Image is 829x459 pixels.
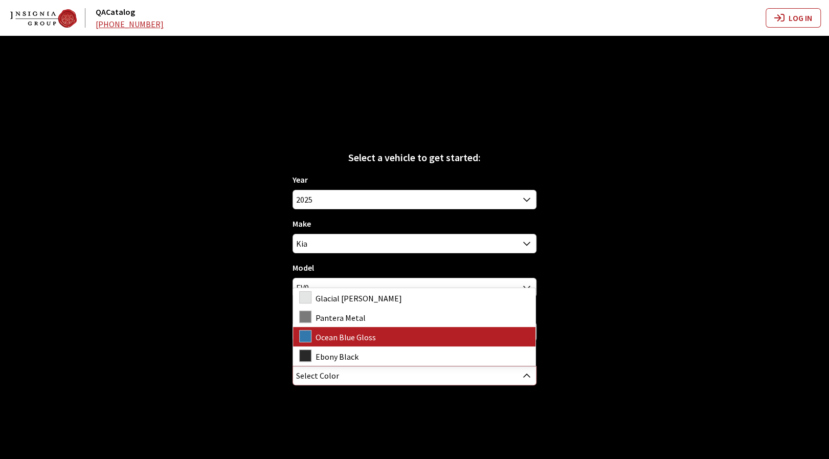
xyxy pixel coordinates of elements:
[293,366,535,385] span: Select Color
[296,366,339,385] span: Select Color
[293,217,311,230] label: Make
[293,278,535,297] span: EV9
[316,313,366,323] span: Pantera Metal
[766,8,821,28] button: Log In
[293,190,536,209] span: 2025
[293,173,308,186] label: Year
[96,7,135,17] a: QACatalog
[10,9,77,28] img: Dashboard
[293,366,536,385] span: Select Color
[293,190,535,209] span: 2025
[10,8,94,28] a: QACatalog logo
[293,234,536,253] span: Kia
[293,150,536,165] div: Select a vehicle to get started:
[293,261,314,274] label: Model
[316,332,376,342] span: Ocean Blue Gloss
[293,278,536,297] span: EV9
[96,19,164,29] a: [PHONE_NUMBER]
[293,234,535,253] span: Kia
[316,293,402,303] span: Glacial [PERSON_NAME]
[316,352,359,362] span: Ebony Black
